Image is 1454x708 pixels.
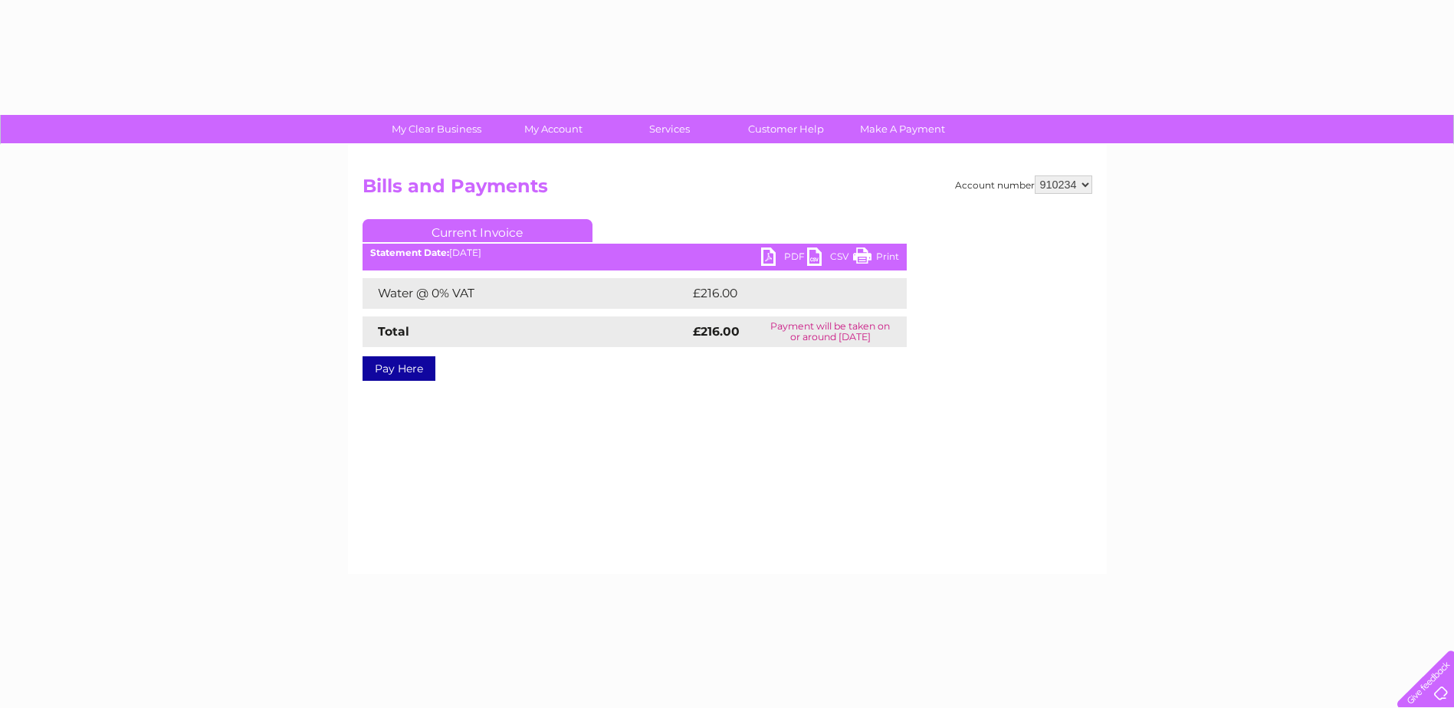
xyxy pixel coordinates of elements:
[761,247,807,270] a: PDF
[373,115,500,143] a: My Clear Business
[370,247,449,258] b: Statement Date:
[363,175,1092,205] h2: Bills and Payments
[378,324,409,339] strong: Total
[363,219,592,242] a: Current Invoice
[606,115,733,143] a: Services
[754,316,907,347] td: Payment will be taken on or around [DATE]
[807,247,853,270] a: CSV
[723,115,849,143] a: Customer Help
[363,247,907,258] div: [DATE]
[693,324,740,339] strong: £216.00
[839,115,966,143] a: Make A Payment
[363,278,689,309] td: Water @ 0% VAT
[689,278,879,309] td: £216.00
[853,247,899,270] a: Print
[490,115,616,143] a: My Account
[955,175,1092,194] div: Account number
[363,356,435,381] a: Pay Here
